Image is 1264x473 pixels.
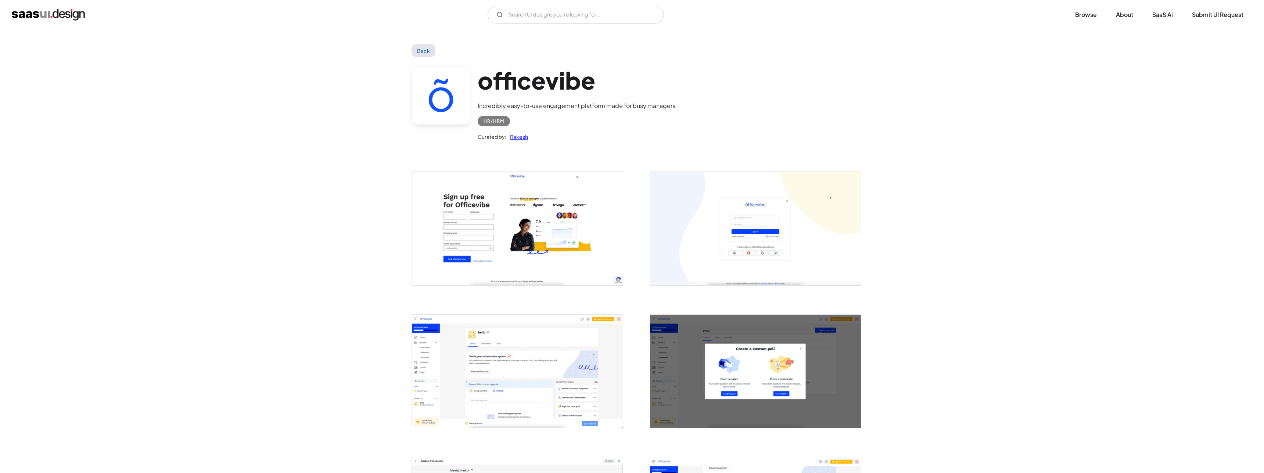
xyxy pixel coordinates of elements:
[650,315,861,428] img: 60277249b18b4707aa59b742_officevibe%20create%20poll.jpg
[412,44,435,57] a: Back
[1066,7,1106,23] a: Browse
[488,6,664,24] input: Search UI designs you're looking for...
[650,315,861,428] a: open lightbox
[412,172,623,285] a: open lightbox
[1107,7,1142,23] a: About
[1143,7,1182,23] a: SaaS Ai
[412,172,623,285] img: 6027724894806a10b4f90b05_officevibe%20sign%20up.jpg
[12,9,85,21] a: home
[650,172,861,285] img: 60277248549dbbb32f00dd6f_officevibe%20login.jpg
[1183,7,1252,23] a: Submit UI Request
[412,315,623,428] a: open lightbox
[478,132,506,141] div: Curated by:
[478,66,675,94] h1: officevibe
[488,6,664,24] form: Email Form
[650,172,861,285] a: open lightbox
[412,315,623,428] img: 6027724ab6d9d872f9d02f33_officevibe%201%20o%201%20configure.jpg
[484,117,504,126] div: HR/HRM
[478,101,675,110] div: Incredibly easy-to-use engagement platform made for busy managers
[506,132,528,141] a: Rakesh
